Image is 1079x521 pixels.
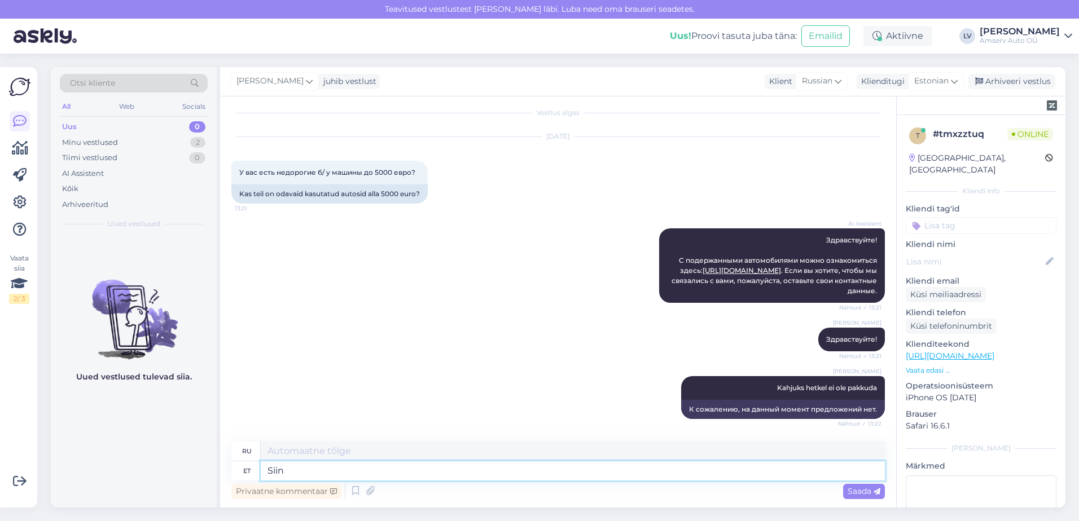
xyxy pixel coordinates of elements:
div: Küsi telefoninumbrit [906,319,997,334]
div: AI Assistent [62,168,104,179]
span: AI Assistent [839,219,881,228]
div: Kas teil on odavaid kasutatud autosid alla 5000 euro? [231,184,428,204]
span: Здравствуйте! [826,335,877,343]
div: Web [117,99,137,114]
div: Arhiveeri vestlus [968,74,1055,89]
div: Minu vestlused [62,137,118,148]
span: Online [1007,128,1053,140]
div: juhib vestlust [319,76,376,87]
div: Küsi meiliaadressi [906,287,986,302]
a: [PERSON_NAME]Amserv Auto OÜ [980,27,1072,45]
p: Klienditeekond [906,338,1056,350]
img: zendesk [1047,100,1057,111]
p: Safari 16.6.1 [906,420,1056,432]
div: Socials [180,99,208,114]
div: Vaata siia [9,253,29,304]
div: All [60,99,73,114]
span: [PERSON_NAME] [833,319,881,327]
div: 2 [190,137,205,148]
textarea: Siin [261,461,885,480]
div: ru [242,441,252,461]
b: Uus! [670,30,691,41]
div: [PERSON_NAME] [906,443,1056,453]
span: t [916,131,920,140]
span: Kahjuks hetkel ei ole pakkuda [777,383,877,392]
span: Russian [802,75,832,87]
span: Nähtud ✓ 13:21 [839,352,881,360]
div: 0 [189,121,205,133]
p: Märkmed [906,460,1056,472]
div: Aktiivne [863,26,932,46]
div: et [243,461,251,480]
span: Nähtud ✓ 13:22 [838,420,881,428]
button: Emailid [801,25,850,47]
p: Operatsioonisüsteem [906,380,1056,392]
div: Privaatne kommentaar [231,484,341,499]
p: Kliendi tag'id [906,203,1056,215]
div: Proovi tasuta juba täna: [670,29,797,43]
div: LV [959,28,975,44]
span: Estonian [914,75,949,87]
span: У вас есть недорогие б/ у машины до 5000 евро? [239,168,415,176]
div: [GEOGRAPHIC_DATA], [GEOGRAPHIC_DATA] [909,152,1045,176]
div: К сожалению, на данный момент предложений нет. [681,400,885,419]
a: [URL][DOMAIN_NAME] [906,351,994,361]
div: Tiimi vestlused [62,152,117,164]
p: Vaata edasi ... [906,365,1056,376]
div: Arhiveeritud [62,199,108,210]
span: [PERSON_NAME] [236,75,304,87]
span: [PERSON_NAME] [833,367,881,376]
a: [URL][DOMAIN_NAME] [703,266,781,275]
div: Klient [765,76,792,87]
input: Lisa tag [906,217,1056,234]
p: Kliendi nimi [906,239,1056,250]
div: 0 [189,152,205,164]
div: Uus [62,121,77,133]
p: Kliendi telefon [906,307,1056,319]
span: Nähtud ✓ 13:21 [839,303,881,312]
div: Kliendi info [906,186,1056,196]
div: # tmxzztuq [933,127,1007,141]
div: [PERSON_NAME] [980,27,1060,36]
span: 13:21 [235,204,277,213]
p: iPhone OS [DATE] [906,392,1056,404]
span: Saada [848,486,880,496]
div: Kõik [62,183,78,195]
p: Kliendi email [906,275,1056,287]
span: Uued vestlused [108,219,160,229]
input: Lisa nimi [906,255,1043,268]
div: Vestlus algas [231,108,885,118]
p: Brauser [906,408,1056,420]
div: Amserv Auto OÜ [980,36,1060,45]
img: No chats [51,259,217,361]
div: [DATE] [231,131,885,142]
img: Askly Logo [9,76,30,98]
div: Klienditugi [857,76,905,87]
span: Otsi kliente [70,77,115,89]
div: 2 / 3 [9,294,29,304]
p: Uued vestlused tulevad siia. [76,371,192,383]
